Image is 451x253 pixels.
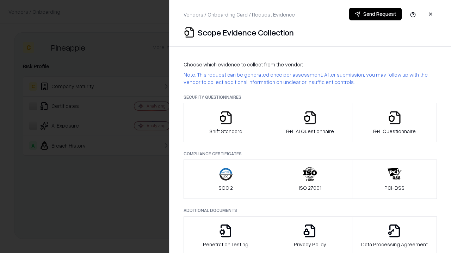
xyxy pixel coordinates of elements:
p: B+L AI Questionnaire [286,128,334,135]
p: Security Questionnaires [184,94,437,100]
p: PCI-DSS [384,184,404,192]
p: B+L Questionnaire [373,128,416,135]
p: Data Processing Agreement [361,241,428,248]
p: SOC 2 [218,184,233,192]
p: Compliance Certificates [184,151,437,157]
button: B+L Questionnaire [352,103,437,142]
button: Shift Standard [184,103,268,142]
p: Choose which evidence to collect from the vendor: [184,61,437,68]
button: SOC 2 [184,160,268,199]
button: B+L AI Questionnaire [268,103,353,142]
p: Privacy Policy [294,241,326,248]
p: Penetration Testing [203,241,248,248]
p: Scope Evidence Collection [198,27,294,38]
p: Shift Standard [209,128,242,135]
button: PCI-DSS [352,160,437,199]
button: Send Request [349,8,402,20]
p: Note: This request can be generated once per assessment. After submission, you may follow up with... [184,71,437,86]
p: Additional Documents [184,207,437,213]
p: Vendors / Onboarding Card / Request Evidence [184,11,295,18]
button: ISO 27001 [268,160,353,199]
p: ISO 27001 [299,184,321,192]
